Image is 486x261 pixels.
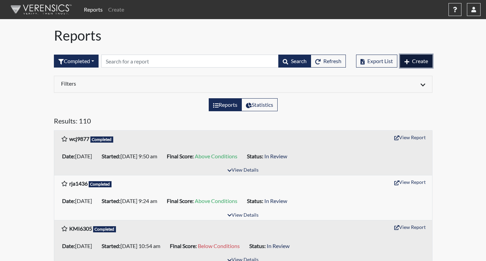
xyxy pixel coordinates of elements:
div: Click to expand/collapse filters [56,80,430,88]
span: Refresh [323,58,341,64]
button: View Report [391,177,429,187]
span: Completed [89,181,112,187]
h5: Results: 110 [54,117,432,128]
li: [DATE] 9:50 am [99,151,164,162]
input: Search by Registration ID, Interview Number, or Investigation Name. [101,55,279,68]
button: View Details [224,211,262,220]
b: KMI6305 [69,225,92,232]
b: Status: [249,243,266,249]
b: Status: [247,198,263,204]
a: Create [105,3,127,16]
button: View Report [391,222,429,232]
button: Export List [356,55,397,68]
li: [DATE] 9:24 am [99,195,164,206]
span: Create [412,58,428,64]
b: wcj9877 [69,135,89,142]
span: Above Conditions [195,153,237,159]
li: [DATE] 10:54 am [99,241,167,251]
b: Started: [102,243,120,249]
h6: Filters [61,80,238,87]
b: Date: [62,243,75,249]
span: Export List [367,58,393,64]
span: Completed [93,226,116,232]
div: Filter by interview status [54,55,99,68]
b: Status: [247,153,263,159]
button: View Details [224,166,262,175]
span: In Review [267,243,290,249]
li: [DATE] [59,151,99,162]
li: [DATE] [59,241,99,251]
span: Search [291,58,307,64]
b: Final Score: [167,198,194,204]
a: Reports [81,3,105,16]
button: View Report [391,132,429,143]
b: rja1436 [69,180,88,187]
span: In Review [264,153,287,159]
b: Date: [62,153,75,159]
button: Refresh [311,55,346,68]
label: View the list of reports [209,98,242,111]
b: Started: [102,198,120,204]
h1: Reports [54,27,432,44]
button: Create [400,55,432,68]
b: Final Score: [170,243,197,249]
button: Completed [54,55,99,68]
button: Search [278,55,311,68]
b: Started: [102,153,120,159]
b: Final Score: [167,153,194,159]
span: Above Conditions [195,198,237,204]
label: View statistics about completed interviews [241,98,278,111]
span: Below Conditions [198,243,240,249]
li: [DATE] [59,195,99,206]
span: Completed [90,136,114,143]
b: Date: [62,198,75,204]
span: In Review [264,198,287,204]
